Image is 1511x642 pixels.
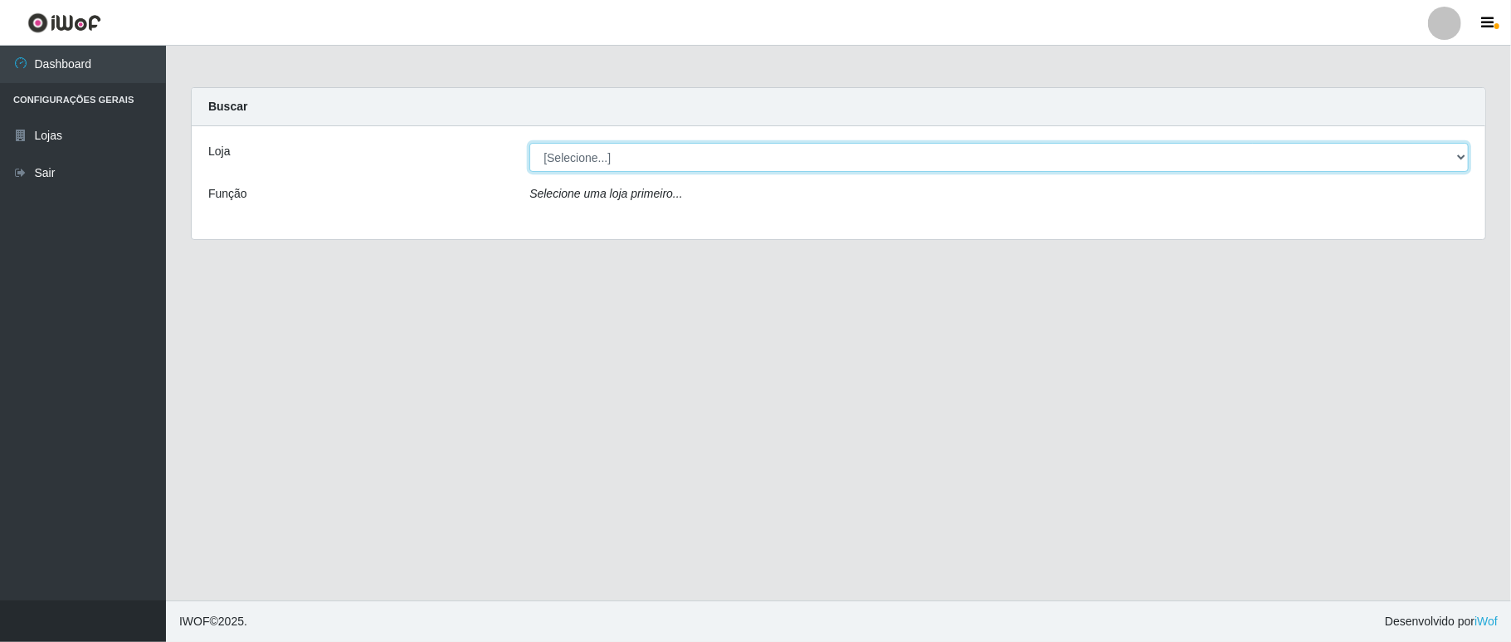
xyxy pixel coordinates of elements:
label: Função [208,185,247,203]
strong: Buscar [208,100,247,113]
label: Loja [208,143,230,160]
a: iWof [1474,615,1498,628]
span: Desenvolvido por [1385,613,1498,630]
span: IWOF [179,615,210,628]
img: CoreUI Logo [27,12,101,33]
span: © 2025 . [179,613,247,630]
i: Selecione uma loja primeiro... [529,187,682,200]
